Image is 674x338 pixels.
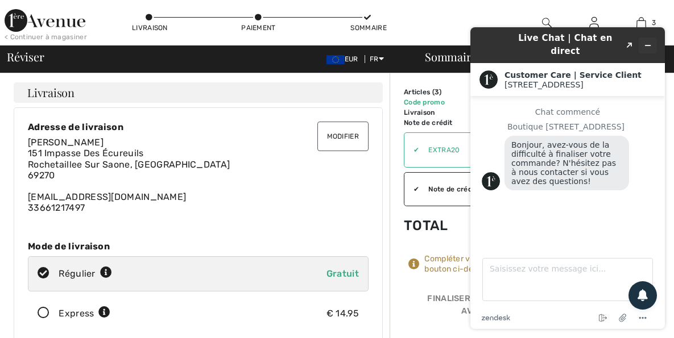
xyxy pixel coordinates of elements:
div: Régulier [59,267,112,281]
img: Euro [326,55,345,64]
div: Compléter votre commande avec le bouton ci-dessous. [424,254,574,274]
span: FR [370,55,384,63]
span: Gratuit [326,268,359,279]
div: Note de crédit: 395.30 [419,184,534,194]
div: Express [59,307,110,320]
div: Sommaire [411,51,667,62]
img: recherche [542,16,552,30]
span: Livraison [27,87,75,98]
div: [EMAIL_ADDRESS][DOMAIN_NAME] 33661217497 [28,137,369,213]
div: Mode de livraison [28,241,369,252]
span: EUR [326,55,363,63]
span: 3 [652,18,656,28]
td: Total [404,206,485,245]
span: 3 [435,88,439,96]
div: < Continuer à magasiner [5,32,87,42]
button: Modifier [317,122,369,151]
td: Note de crédit [404,118,485,128]
div: ✔ [404,145,419,155]
div: Paiement [241,23,275,33]
iframe: Trouvez des informations supplémentaires ici [461,18,674,338]
div: Livraison [132,23,166,33]
span: Réviser [7,51,44,62]
span: 151 Impasse Des Écureuils Rochetaillee Sur Saone, [GEOGRAPHIC_DATA] 69270 [28,148,230,180]
td: Articles ( ) [404,87,485,97]
div: Finaliser votre commande avec PayPal [404,293,574,322]
div: ✔ [404,184,419,194]
div: € 14.95 [326,307,359,320]
span: [PERSON_NAME] [28,137,104,148]
a: Se connecter [589,17,599,28]
a: 3 [618,16,664,30]
td: Livraison [404,107,485,118]
td: Code promo [404,97,485,107]
img: Mon panier [636,16,646,30]
div: Sommaire [350,23,384,33]
input: Code promo [419,133,534,167]
div: Adresse de livraison [28,122,369,132]
img: 1ère Avenue [5,9,85,32]
img: Mes infos [589,16,599,30]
